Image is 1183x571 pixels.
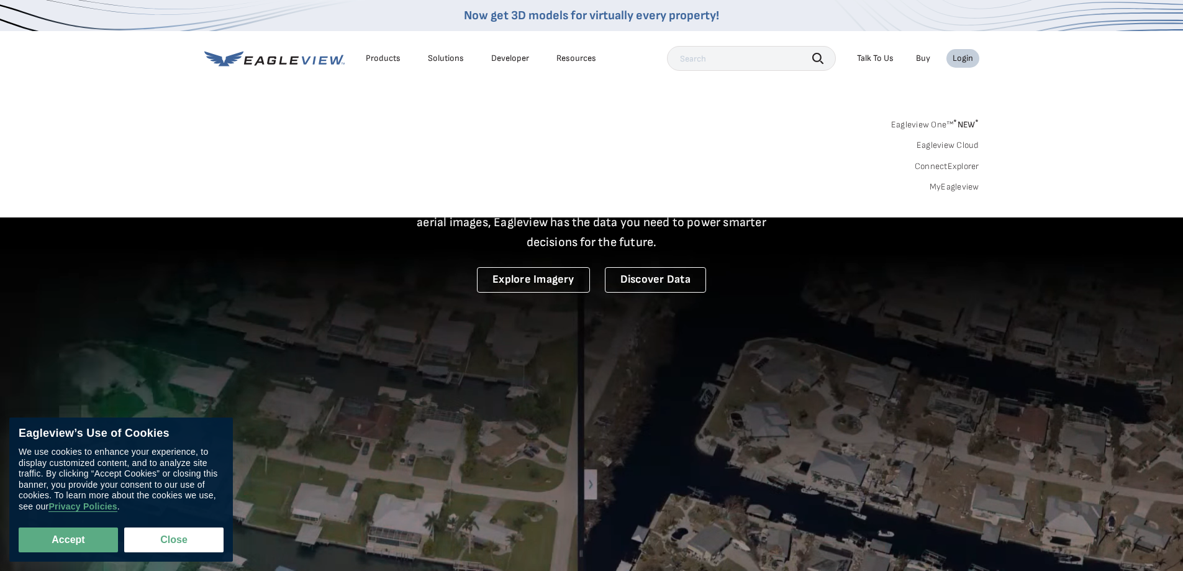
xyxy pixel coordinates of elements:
[556,53,596,64] div: Resources
[857,53,894,64] div: Talk To Us
[667,46,836,71] input: Search
[19,447,224,512] div: We use cookies to enhance your experience, to display customized content, and to analyze site tra...
[953,53,973,64] div: Login
[428,53,464,64] div: Solutions
[477,267,590,293] a: Explore Imagery
[464,8,719,23] a: Now get 3D models for virtually every property!
[891,116,979,130] a: Eagleview One™*NEW*
[930,181,979,193] a: MyEagleview
[19,528,118,552] button: Accept
[915,161,979,172] a: ConnectExplorer
[916,53,930,64] a: Buy
[953,119,979,130] span: NEW
[605,267,706,293] a: Discover Data
[48,501,117,512] a: Privacy Policies
[491,53,529,64] a: Developer
[19,427,224,441] div: Eagleview’s Use of Cookies
[402,193,782,252] p: A new era starts here. Built on more than 3.5 billion high-resolution aerial images, Eagleview ha...
[366,53,401,64] div: Products
[917,140,979,151] a: Eagleview Cloud
[124,528,224,552] button: Close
